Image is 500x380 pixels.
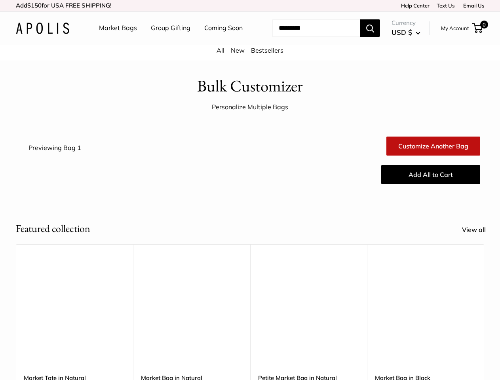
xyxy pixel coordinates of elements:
a: Market Bag in BlackMarket Bag in Black [375,264,476,365]
a: Help Center [398,2,430,9]
button: Add All to Cart [381,165,480,184]
a: Market Bag in NaturalMarket Bag in Natural [141,264,242,365]
a: 0 [473,23,483,33]
a: Text Us [437,2,454,9]
h1: Bulk Customizer [197,74,303,98]
a: New [231,46,245,54]
button: USD $ [392,26,420,39]
a: Customize Another Bag [386,137,480,156]
button: Search [360,19,380,37]
h2: Featured collection [16,221,90,236]
a: My Account [441,23,469,33]
div: Personalize Multiple Bags [212,101,288,113]
input: Search... [272,19,360,37]
a: description_Make it yours with custom printed text.description_The Original Market bag in its 4 n... [24,264,125,365]
a: Coming Soon [204,22,243,34]
span: USD $ [392,28,412,36]
a: Bestsellers [251,46,283,54]
a: Petite Market Bag in Naturaldescription_Effortless style that elevates every moment [258,264,359,365]
a: All [217,46,224,54]
a: Email Us [460,2,484,9]
a: Market Bags [99,22,137,34]
span: 0 [480,21,488,28]
img: Apolis [16,23,69,34]
span: Previewing Bag 1 [29,144,81,152]
span: $150 [27,2,42,9]
a: View all [462,224,494,236]
span: Currency [392,17,420,28]
a: Group Gifting [151,22,190,34]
